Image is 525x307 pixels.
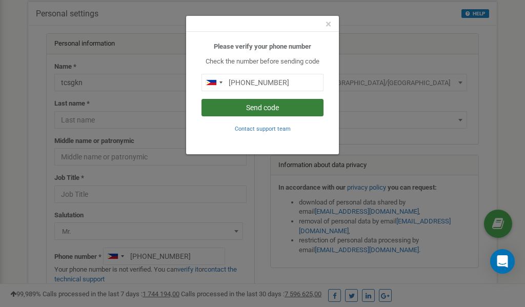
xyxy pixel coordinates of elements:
[235,125,291,132] a: Contact support team
[201,74,324,91] input: 0905 123 4567
[201,57,324,67] p: Check the number before sending code
[326,19,331,30] button: Close
[214,43,311,50] b: Please verify your phone number
[326,18,331,30] span: ×
[235,126,291,132] small: Contact support team
[202,74,226,91] div: Telephone country code
[201,99,324,116] button: Send code
[490,249,515,274] div: Open Intercom Messenger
